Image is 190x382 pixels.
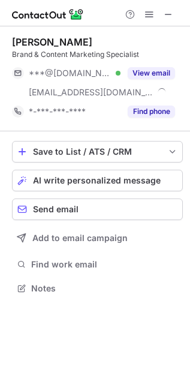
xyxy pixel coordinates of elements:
button: save-profile-one-click [12,141,183,163]
span: AI write personalized message [33,176,161,185]
button: Send email [12,198,183,220]
div: Brand & Content Marketing Specialist [12,49,183,60]
button: AI write personalized message [12,170,183,191]
span: Find work email [31,259,178,270]
button: Notes [12,280,183,297]
div: Save to List / ATS / CRM [33,147,162,157]
img: ContactOut v5.3.10 [12,7,84,22]
span: Send email [33,204,79,214]
button: Reveal Button [128,106,175,118]
span: Notes [31,283,178,294]
div: [PERSON_NAME] [12,36,92,48]
button: Add to email campaign [12,227,183,249]
span: ***@[DOMAIN_NAME] [29,68,111,79]
button: Reveal Button [128,67,175,79]
span: Add to email campaign [32,233,128,243]
span: [EMAIL_ADDRESS][DOMAIN_NAME] [29,87,153,98]
button: Find work email [12,256,183,273]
